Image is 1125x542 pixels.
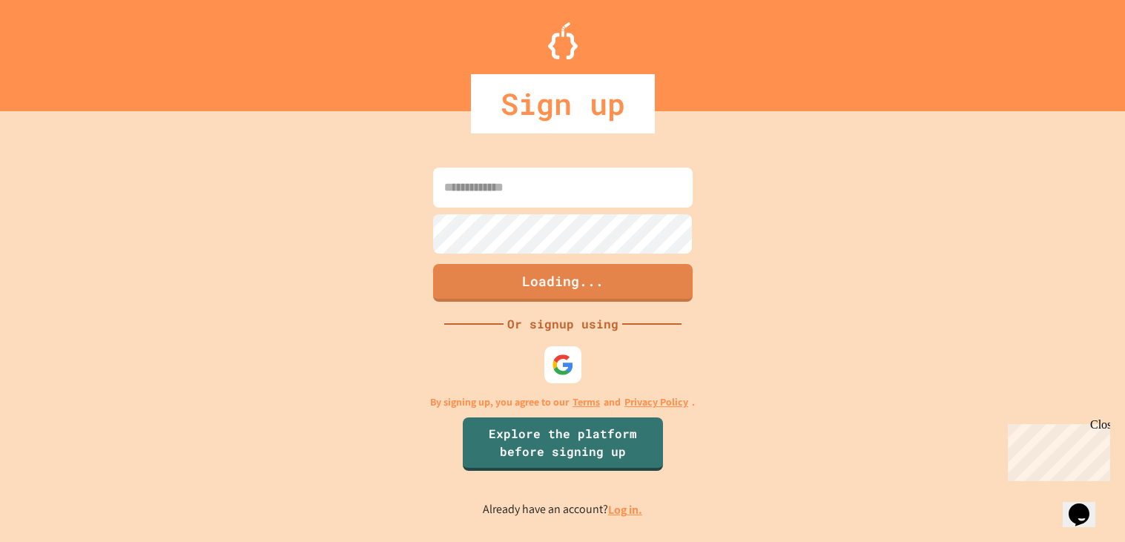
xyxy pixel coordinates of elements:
[483,500,642,519] p: Already have an account?
[548,22,578,59] img: Logo.svg
[608,502,642,518] a: Log in.
[471,74,655,133] div: Sign up
[573,394,600,410] a: Terms
[430,394,695,410] p: By signing up, you agree to our and .
[1002,418,1110,481] iframe: chat widget
[1063,483,1110,527] iframe: chat widget
[6,6,102,94] div: Chat with us now!Close
[463,417,663,471] a: Explore the platform before signing up
[504,315,622,333] div: Or signup using
[624,394,688,410] a: Privacy Policy
[433,264,693,302] button: Loading...
[552,354,574,376] img: google-icon.svg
